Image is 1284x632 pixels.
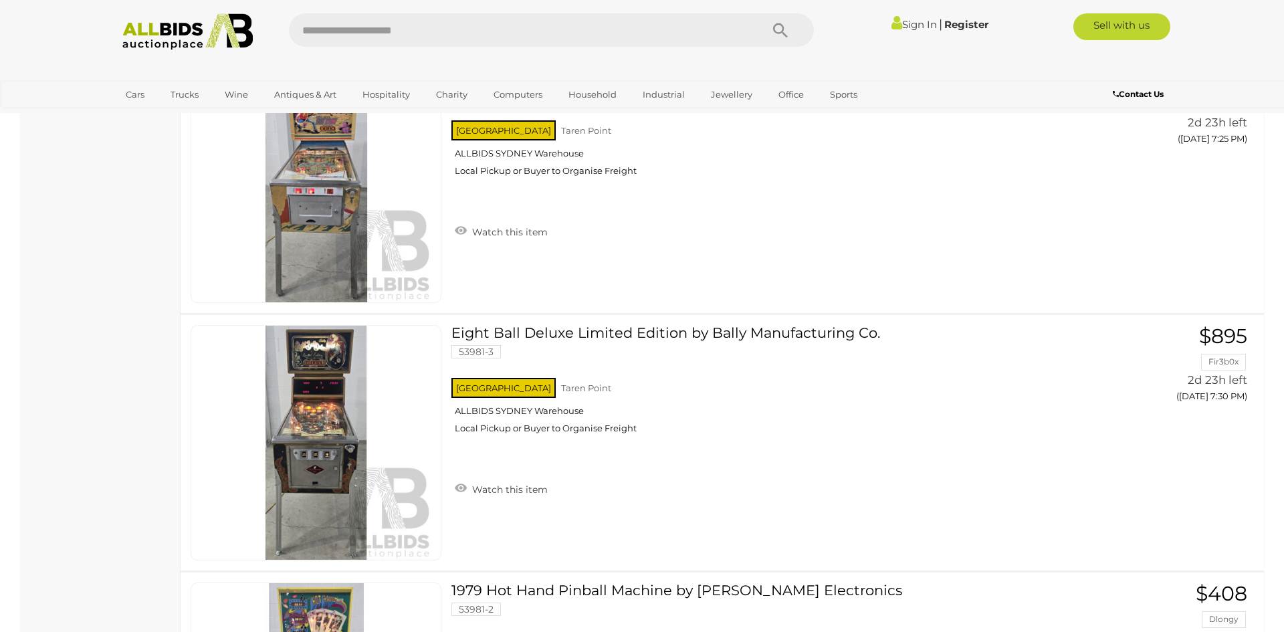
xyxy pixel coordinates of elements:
[461,325,1073,444] a: Eight Ball Deluxe Limited Edition by Bally Manufacturing Co. 53981-3 [GEOGRAPHIC_DATA] Taren Poin...
[469,226,548,238] span: Watch this item
[265,84,345,106] a: Antiques & Art
[117,106,229,128] a: [GEOGRAPHIC_DATA]
[821,84,866,106] a: Sports
[560,84,625,106] a: Household
[1113,87,1167,102] a: Contact Us
[461,68,1073,187] a: Fast Draw by [PERSON_NAME] & Co. 53981-4 [GEOGRAPHIC_DATA] Taren Point ALLBIDS SYDNEY Warehouse L...
[944,18,988,31] a: Register
[1093,325,1251,409] a: $895 Fir3b0x 2d 23h left ([DATE] 7:30 PM)
[199,326,433,560] img: 53981-3a.jpg
[162,84,207,106] a: Trucks
[117,84,153,106] a: Cars
[354,84,419,106] a: Hospitality
[634,84,693,106] a: Industrial
[427,84,476,106] a: Charity
[469,484,548,496] span: Watch this item
[939,17,942,31] span: |
[485,84,551,106] a: Computers
[115,13,260,50] img: Allbids.com.au
[216,84,257,106] a: Wine
[1093,68,1251,151] a: $427 Toony 2d 23h left ([DATE] 7:25 PM)
[747,13,814,47] button: Search
[1073,13,1170,40] a: Sell with us
[891,18,937,31] a: Sign In
[451,221,551,241] a: Watch this item
[451,478,551,498] a: Watch this item
[1196,581,1247,606] span: $408
[702,84,761,106] a: Jewellery
[199,68,433,302] img: 53981-4a.jpg
[1199,324,1247,348] span: $895
[1113,89,1164,99] b: Contact Us
[770,84,813,106] a: Office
